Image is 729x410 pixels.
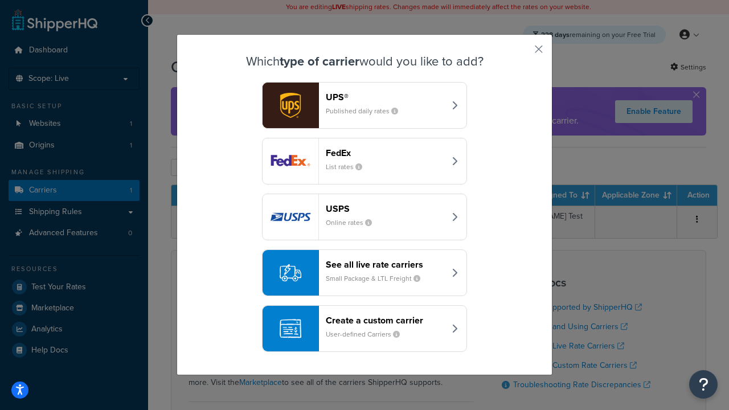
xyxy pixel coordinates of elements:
img: ups logo [263,83,318,128]
button: Create a custom carrierUser-defined Carriers [262,305,467,352]
header: See all live rate carriers [326,259,445,270]
button: usps logoUSPSOnline rates [262,194,467,240]
small: User-defined Carriers [326,329,409,339]
button: Open Resource Center [689,370,718,399]
header: FedEx [326,147,445,158]
small: Online rates [326,218,381,228]
img: icon-carrier-custom-c93b8a24.svg [280,318,301,339]
small: Published daily rates [326,106,407,116]
strong: type of carrier [280,52,359,71]
button: See all live rate carriersSmall Package & LTL Freight [262,249,467,296]
img: usps logo [263,194,318,240]
header: Create a custom carrier [326,315,445,326]
h3: Which would you like to add? [206,55,523,68]
small: List rates [326,162,371,172]
header: UPS® [326,92,445,102]
header: USPS [326,203,445,214]
img: icon-carrier-liverate-becf4550.svg [280,262,301,284]
button: ups logoUPS®Published daily rates [262,82,467,129]
small: Small Package & LTL Freight [326,273,429,284]
button: fedEx logoFedExList rates [262,138,467,184]
img: fedEx logo [263,138,318,184]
